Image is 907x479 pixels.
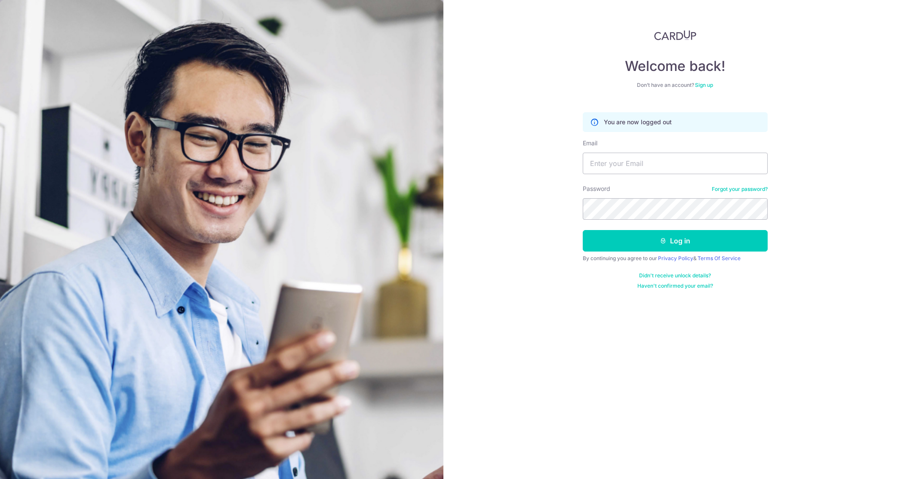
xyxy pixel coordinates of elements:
a: Forgot your password? [712,186,768,193]
h4: Welcome back! [583,58,768,75]
img: CardUp Logo [654,30,696,40]
div: By continuing you agree to our & [583,255,768,262]
a: Sign up [695,82,713,88]
a: Terms Of Service [698,255,741,261]
input: Enter your Email [583,153,768,174]
label: Password [583,184,610,193]
button: Log in [583,230,768,252]
div: Don’t have an account? [583,82,768,89]
a: Haven't confirmed your email? [637,282,713,289]
a: Privacy Policy [658,255,693,261]
label: Email [583,139,597,147]
p: You are now logged out [604,118,672,126]
a: Didn't receive unlock details? [639,272,711,279]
